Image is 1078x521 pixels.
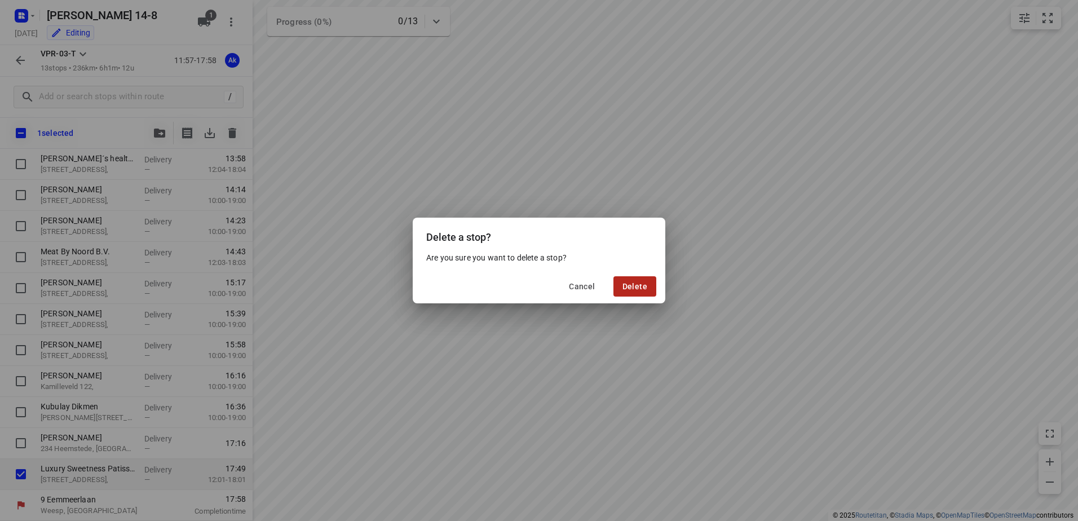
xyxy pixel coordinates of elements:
button: Cancel [560,276,604,297]
p: Are you sure you want to delete a stop? [426,252,652,263]
span: Cancel [569,282,595,291]
button: Delete [613,276,656,297]
span: Delete [622,282,647,291]
div: Delete a stop? [413,218,665,252]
